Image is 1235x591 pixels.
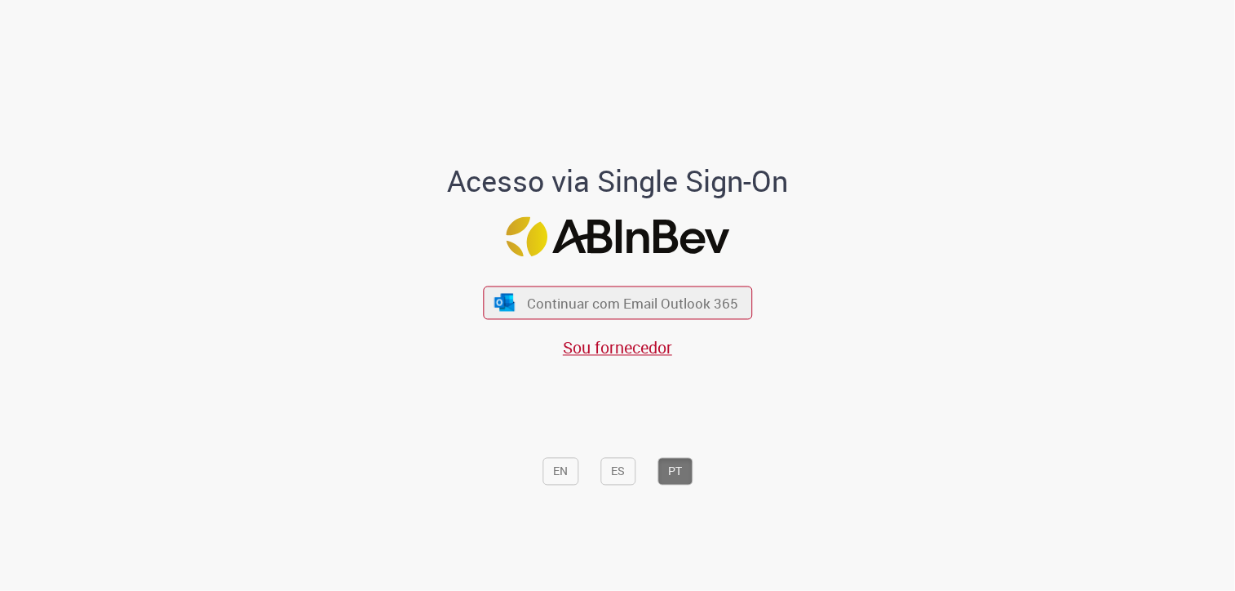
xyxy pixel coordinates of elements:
[483,286,752,319] button: ícone Azure/Microsoft 360 Continuar com Email Outlook 365
[392,165,844,198] h1: Acesso via Single Sign-On
[563,337,672,359] a: Sou fornecedor
[528,293,739,312] span: Continuar com Email Outlook 365
[657,457,693,485] button: PT
[494,294,516,311] img: ícone Azure/Microsoft 360
[506,217,729,257] img: Logo ABInBev
[600,457,635,485] button: ES
[542,457,578,485] button: EN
